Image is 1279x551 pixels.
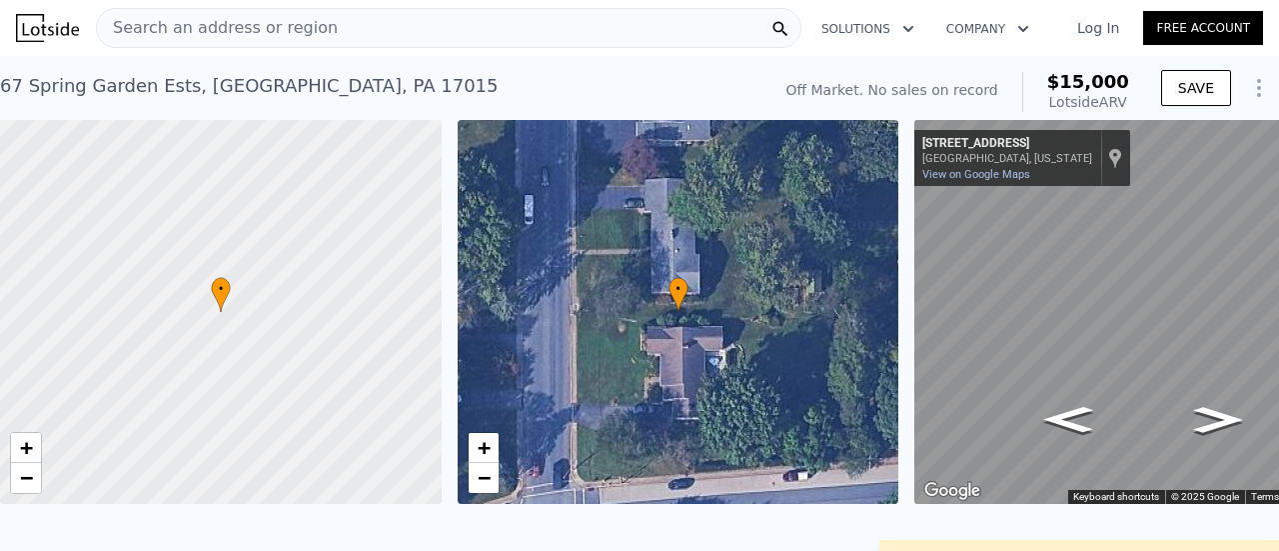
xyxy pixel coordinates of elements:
div: Lotside ARV [1047,92,1129,112]
a: View on Google Maps [922,168,1030,181]
span: • [668,280,688,298]
a: Free Account [1143,11,1263,45]
div: • [211,277,231,312]
button: SAVE [1161,70,1231,106]
button: Show Options [1239,68,1279,108]
a: Zoom in [11,433,41,463]
a: Open this area in Google Maps (opens a new window) [919,478,985,504]
div: [GEOGRAPHIC_DATA], [US_STATE] [922,152,1092,165]
img: Google [919,478,985,504]
path: Go North, Belvedere St [1023,400,1114,438]
button: Company [930,11,1045,47]
span: © 2025 Google [1171,491,1239,502]
button: Keyboard shortcuts [1073,490,1159,504]
a: Zoom out [11,463,41,493]
div: [STREET_ADDRESS] [922,136,1092,152]
span: Search an address or region [97,16,338,40]
a: Zoom out [469,463,499,493]
a: Log In [1053,18,1143,38]
div: Off Market. No sales on record [785,80,997,100]
span: • [211,280,231,298]
span: + [477,435,490,460]
button: Solutions [805,11,930,47]
a: Zoom in [469,433,499,463]
span: + [20,435,33,460]
a: Terms (opens in new tab) [1251,491,1279,502]
span: − [20,465,33,490]
path: Go South, Belvedere St [1173,401,1264,439]
div: • [668,277,688,312]
a: Show location on map [1108,147,1122,169]
span: − [477,465,490,490]
img: Lotside [16,14,79,42]
span: $15,000 [1047,71,1129,92]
